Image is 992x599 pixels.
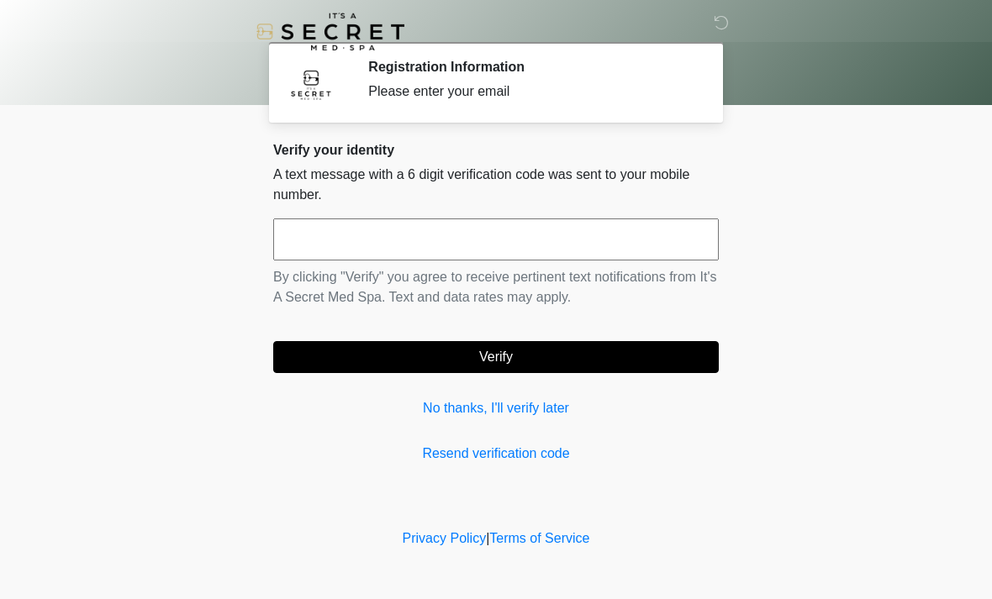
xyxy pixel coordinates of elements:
[273,341,719,373] button: Verify
[273,267,719,307] p: By clicking "Verify" you agree to receive pertinent text notifications from It's A Secret Med Spa...
[286,59,336,109] img: Agent Avatar
[489,531,589,545] a: Terms of Service
[273,165,719,205] p: A text message with a 6 digit verification code was sent to your mobile number.
[273,398,719,418] a: No thanks, I'll verify later
[486,531,489,545] a: |
[368,81,694,102] div: Please enter your email
[368,59,694,75] h2: Registration Information
[273,444,719,464] a: Resend verification code
[403,531,487,545] a: Privacy Policy
[273,142,719,158] h2: Verify your identity
[256,13,404,50] img: It's A Secret Med Spa Logo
